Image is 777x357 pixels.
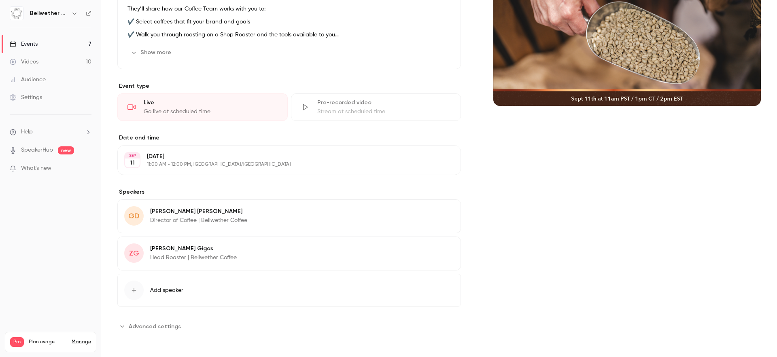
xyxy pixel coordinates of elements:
span: Plan usage [29,339,67,345]
a: SpeakerHub [21,146,53,154]
div: Videos [10,58,38,66]
label: Date and time [117,134,461,142]
label: Speakers [117,188,461,196]
p: ✔️ Select coffees that fit your brand and goals [127,17,451,27]
p: 11:00 AM - 12:00 PM, [GEOGRAPHIC_DATA]/[GEOGRAPHIC_DATA] [147,161,418,168]
li: help-dropdown-opener [10,128,91,136]
div: Go live at scheduled time [144,108,278,116]
span: What's new [21,164,51,173]
span: Add speaker [150,286,183,294]
div: GD[PERSON_NAME] [PERSON_NAME]Director of Coffee | Bellwether Coffee [117,199,461,233]
p: [PERSON_NAME] [PERSON_NAME] [150,207,247,215]
a: Manage [72,339,91,345]
p: 11 [130,159,135,167]
button: Add speaker [117,274,461,307]
span: Advanced settings [129,322,181,331]
div: Pre-recorded video [317,99,451,107]
div: Settings [10,93,42,101]
button: Advanced settings [117,320,186,333]
button: Show more [127,46,176,59]
span: ZG [129,248,139,259]
p: Event type [117,82,461,90]
h6: Bellwether Coffee [30,9,68,17]
div: Pre-recorded videoStream at scheduled time [291,93,461,121]
div: Audience [10,76,46,84]
div: Stream at scheduled time [317,108,451,116]
p: [PERSON_NAME] Gigas [150,245,237,253]
p: Head Roaster | Bellwether Coffee [150,253,237,262]
p: [DATE] [147,152,418,161]
span: new [58,146,74,154]
img: Bellwether Coffee [10,7,23,20]
div: Events [10,40,38,48]
div: LiveGo live at scheduled time [117,93,288,121]
p: ✔️ Walk you through roasting on a Shop Roaster and the tools available to you [127,30,451,40]
span: Pro [10,337,24,347]
span: GD [128,211,140,222]
div: Live [144,99,278,107]
div: SEP [125,153,140,158]
iframe: Noticeable Trigger [82,165,91,172]
div: ZG[PERSON_NAME] GigasHead Roaster | Bellwether Coffee [117,237,461,270]
p: Director of Coffee | Bellwether Coffee [150,216,247,224]
p: They’ll share how our Coffee Team works with you to: [127,4,451,14]
section: Advanced settings [117,320,461,333]
span: Help [21,128,33,136]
